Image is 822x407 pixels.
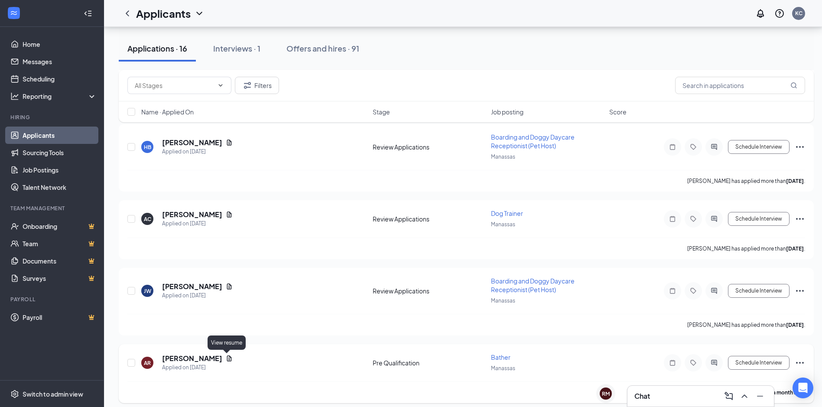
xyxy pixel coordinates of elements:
[755,8,766,19] svg: Notifications
[162,282,222,291] h5: [PERSON_NAME]
[373,215,486,223] div: Review Applications
[226,283,233,290] svg: Document
[774,8,785,19] svg: QuestionInfo
[786,245,804,252] b: [DATE]
[728,356,790,370] button: Schedule Interview
[709,215,719,222] svg: ActiveChat
[242,80,253,91] svg: Filter
[786,178,804,184] b: [DATE]
[23,309,97,326] a: PayrollCrown
[491,353,510,361] span: Bather
[687,245,805,252] p: [PERSON_NAME] has applied more than .
[786,322,804,328] b: [DATE]
[688,215,699,222] svg: Tag
[162,147,233,156] div: Applied on [DATE]
[491,277,575,293] span: Boarding and Doggy Daycare Receptionist (Pet Host)
[773,389,804,396] b: a month ago
[162,363,233,372] div: Applied on [DATE]
[688,287,699,294] svg: Tag
[10,390,19,398] svg: Settings
[144,287,151,295] div: JW
[144,359,151,367] div: AR
[795,214,805,224] svg: Ellipses
[728,140,790,154] button: Schedule Interview
[373,143,486,151] div: Review Applications
[162,219,233,228] div: Applied on [DATE]
[602,390,610,397] div: RM
[491,221,515,228] span: Manassas
[194,8,205,19] svg: ChevronDown
[724,391,734,401] svg: ComposeMessage
[23,53,97,70] a: Messages
[141,107,194,116] span: Name · Applied On
[162,291,233,300] div: Applied on [DATE]
[709,287,719,294] svg: ActiveChat
[688,143,699,150] svg: Tag
[667,359,678,366] svg: Note
[162,210,222,219] h5: [PERSON_NAME]
[491,133,575,150] span: Boarding and Doggy Daycare Receptionist (Pet Host)
[23,270,97,287] a: SurveysCrown
[739,391,750,401] svg: ChevronUp
[144,143,151,151] div: HB
[793,378,813,398] div: Open Intercom Messenger
[491,297,515,304] span: Manassas
[687,321,805,329] p: [PERSON_NAME] has applied more than .
[23,235,97,252] a: TeamCrown
[23,144,97,161] a: Sourcing Tools
[122,8,133,19] svg: ChevronLeft
[162,138,222,147] h5: [PERSON_NAME]
[688,359,699,366] svg: Tag
[634,391,650,401] h3: Chat
[23,179,97,196] a: Talent Network
[10,114,95,121] div: Hiring
[609,107,627,116] span: Score
[23,127,97,144] a: Applicants
[135,81,214,90] input: All Stages
[226,211,233,218] svg: Document
[687,177,805,185] p: [PERSON_NAME] has applied more than .
[675,77,805,94] input: Search in applications
[709,143,719,150] svg: ActiveChat
[491,365,515,371] span: Manassas
[753,389,767,403] button: Minimize
[795,142,805,152] svg: Ellipses
[491,209,523,217] span: Dog Trainer
[23,390,83,398] div: Switch to admin view
[491,153,515,160] span: Manassas
[667,287,678,294] svg: Note
[235,77,279,94] button: Filter Filters
[226,355,233,362] svg: Document
[728,284,790,298] button: Schedule Interview
[23,161,97,179] a: Job Postings
[84,9,92,18] svg: Collapse
[795,358,805,368] svg: Ellipses
[23,252,97,270] a: DocumentsCrown
[10,296,95,303] div: Payroll
[790,82,797,89] svg: MagnifyingGlass
[286,43,359,54] div: Offers and hires · 91
[491,107,523,116] span: Job posting
[144,215,151,223] div: AC
[373,358,486,367] div: Pre Qualification
[373,107,390,116] span: Stage
[23,92,97,101] div: Reporting
[795,10,803,17] div: KC
[23,70,97,88] a: Scheduling
[23,36,97,53] a: Home
[722,389,736,403] button: ComposeMessage
[795,286,805,296] svg: Ellipses
[23,218,97,235] a: OnboardingCrown
[738,389,751,403] button: ChevronUp
[217,82,224,89] svg: ChevronDown
[728,212,790,226] button: Schedule Interview
[755,391,765,401] svg: Minimize
[226,139,233,146] svg: Document
[127,43,187,54] div: Applications · 16
[10,9,18,17] svg: WorkstreamLogo
[709,359,719,366] svg: ActiveChat
[667,215,678,222] svg: Note
[213,43,260,54] div: Interviews · 1
[373,287,486,295] div: Review Applications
